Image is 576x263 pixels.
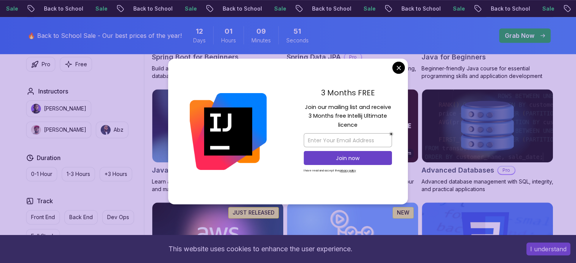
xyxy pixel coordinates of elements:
h2: Spring Data JPA [287,52,341,62]
p: Sale [84,5,108,12]
button: Back End [64,210,98,224]
p: Advanced database management with SQL, integrity, and practical applications [421,178,553,193]
p: Back to School [479,5,531,12]
a: Java for Developers card9.18hJava for DevelopersProLearn advanced Java concepts to build scalable... [152,89,284,193]
span: 51 Seconds [293,26,301,37]
button: Pro [26,57,55,72]
img: instructor img [101,125,111,135]
button: +3 Hours [100,167,132,181]
p: 1-3 Hours [67,170,90,178]
p: 🔥 Back to School Sale - Our best prices of the year! [28,31,182,40]
img: instructor img [31,125,41,135]
p: Front End [31,213,55,221]
p: Build a CRUD API with Spring Boot and PostgreSQL database using Spring Data JPA and Spring AI [152,65,284,80]
p: Back to School [301,5,352,12]
p: [PERSON_NAME] [44,126,86,134]
p: Pro [498,167,515,174]
h2: Duration [37,153,61,162]
p: Free [75,61,87,68]
p: Back to School [33,5,84,12]
span: Days [193,37,206,44]
span: Minutes [251,37,271,44]
p: 0-1 Hour [31,170,52,178]
button: instructor img[PERSON_NAME] [26,100,91,117]
span: 12 Days [196,26,203,37]
button: Dev Ops [102,210,134,224]
h2: Advanced Databases [421,165,494,176]
p: Sale [263,5,287,12]
h2: Instructors [38,87,68,96]
img: Java for Developers card [152,89,283,163]
p: Back to School [122,5,173,12]
p: Back to School [211,5,263,12]
h2: Track [37,196,53,205]
button: 0-1 Hour [26,167,57,181]
div: This website uses cookies to enhance the user experience. [6,241,515,257]
p: Sale [173,5,198,12]
p: [PERSON_NAME] [44,105,86,112]
p: Beginner-friendly Java course for essential programming skills and application development [421,65,553,80]
img: instructor img [31,104,41,114]
span: Hours [221,37,236,44]
p: Abz [114,126,123,134]
p: Pro [42,61,50,68]
button: Front End [26,210,60,224]
p: Full Stack [31,232,55,240]
p: Back to School [390,5,442,12]
img: Advanced Databases card [422,89,553,163]
p: Sale [352,5,376,12]
button: instructor img[PERSON_NAME] [26,121,91,138]
a: Advanced Databases cardAdvanced DatabasesProAdvanced database management with SQL, integrity, and... [421,89,553,193]
p: +3 Hours [105,170,127,178]
p: Grab Now [505,31,534,40]
p: Sale [442,5,466,12]
button: Accept cookies [526,243,570,255]
p: Pro [345,53,361,61]
h2: Java for Developers [152,165,220,176]
p: Sale [531,5,555,12]
button: 1-3 Hours [62,167,95,181]
h2: Java for Beginners [421,52,486,62]
p: Back End [69,213,93,221]
h2: Spring Boot for Beginners [152,52,239,62]
p: NEW [397,209,409,216]
span: 1 Hours [225,26,233,37]
p: Dev Ops [107,213,129,221]
button: Full Stack [26,229,60,243]
p: Learn advanced Java concepts to build scalable and maintainable applications. [152,178,284,193]
span: Seconds [286,37,309,44]
button: instructor imgAbz [96,121,128,138]
p: JUST RELEASED [233,209,275,216]
span: 9 Minutes [256,26,266,37]
button: Free [60,57,92,72]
